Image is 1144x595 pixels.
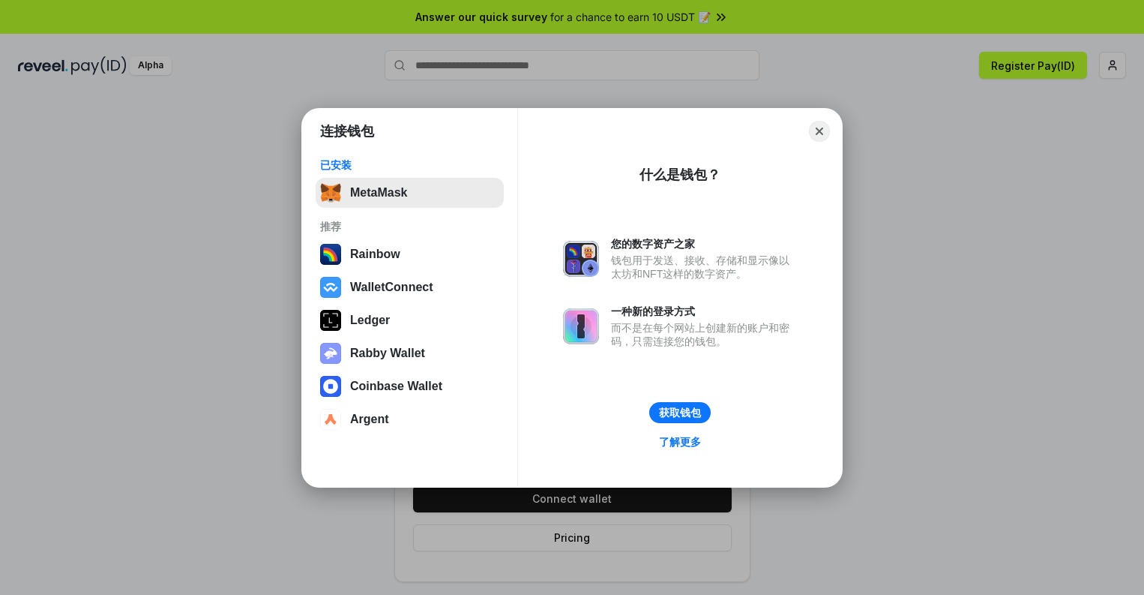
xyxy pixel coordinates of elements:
div: WalletConnect [350,281,433,294]
div: 钱包用于发送、接收、存储和显示像以太坊和NFT这样的数字资产。 [611,254,797,281]
img: svg+xml,%3Csvg%20width%3D%2228%22%20height%3D%2228%22%20viewBox%3D%220%200%2028%2028%22%20fill%3D... [320,376,341,397]
div: 获取钱包 [659,406,701,419]
img: svg+xml,%3Csvg%20width%3D%2228%22%20height%3D%2228%22%20viewBox%3D%220%200%2028%2028%22%20fill%3D... [320,277,341,298]
div: Ledger [350,314,390,327]
img: svg+xml,%3Csvg%20xmlns%3D%22http%3A%2F%2Fwww.w3.org%2F2000%2Fsvg%22%20fill%3D%22none%22%20viewBox... [320,343,341,364]
a: 了解更多 [650,432,710,452]
div: MetaMask [350,186,407,200]
div: 一种新的登录方式 [611,305,797,318]
button: Ledger [316,305,504,335]
button: 获取钱包 [649,402,711,423]
h1: 连接钱包 [320,122,374,140]
div: 什么是钱包？ [639,166,720,184]
div: Argent [350,413,389,426]
div: 了解更多 [659,435,701,449]
img: svg+xml,%3Csvg%20xmlns%3D%22http%3A%2F%2Fwww.w3.org%2F2000%2Fsvg%22%20fill%3D%22none%22%20viewBox... [563,241,599,277]
div: 您的数字资产之家 [611,237,797,251]
button: Close [809,121,830,142]
div: 而不是在每个网站上创建新的账户和密码，只需连接您的钱包。 [611,321,797,348]
img: svg+xml,%3Csvg%20width%3D%22120%22%20height%3D%22120%22%20viewBox%3D%220%200%20120%20120%22%20fil... [320,244,341,265]
button: Argent [316,404,504,434]
div: 已安装 [320,158,499,172]
button: Coinbase Wallet [316,371,504,401]
div: Rainbow [350,248,400,261]
div: Rabby Wallet [350,347,425,360]
button: Rabby Wallet [316,338,504,368]
img: svg+xml,%3Csvg%20width%3D%2228%22%20height%3D%2228%22%20viewBox%3D%220%200%2028%2028%22%20fill%3D... [320,409,341,430]
div: 推荐 [320,220,499,233]
img: svg+xml,%3Csvg%20fill%3D%22none%22%20height%3D%2233%22%20viewBox%3D%220%200%2035%2033%22%20width%... [320,182,341,203]
button: WalletConnect [316,272,504,302]
button: MetaMask [316,178,504,208]
div: Coinbase Wallet [350,380,442,393]
img: svg+xml,%3Csvg%20xmlns%3D%22http%3A%2F%2Fwww.w3.org%2F2000%2Fsvg%22%20width%3D%2228%22%20height%3... [320,310,341,331]
img: svg+xml,%3Csvg%20xmlns%3D%22http%3A%2F%2Fwww.w3.org%2F2000%2Fsvg%22%20fill%3D%22none%22%20viewBox... [563,308,599,344]
button: Rainbow [316,239,504,269]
